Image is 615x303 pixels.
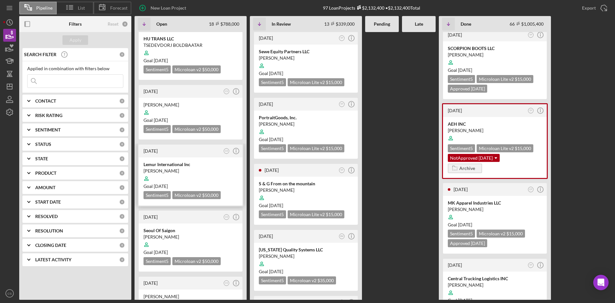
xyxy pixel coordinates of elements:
button: TP [338,34,346,43]
b: In Review [272,21,291,27]
div: 0 [119,141,125,147]
div: Reset [108,21,119,27]
div: 0 [119,98,125,104]
text: TP [529,264,532,266]
text: CS [225,216,228,218]
div: 0 [119,113,125,118]
div: Approved [DATE] [448,85,487,93]
div: MK Apparel Industries LLC [448,200,542,206]
div: Sentiment 5 [259,78,286,86]
time: 07/31/2025 [269,203,283,208]
button: Export [576,2,612,14]
div: [PERSON_NAME] [448,52,542,58]
button: BM [338,232,346,241]
b: LATEST ACTIVITY [35,257,71,262]
time: 2025-10-02 23:08 [143,280,158,286]
time: 11/16/2025 [154,58,168,63]
b: STATE [35,156,48,161]
b: STATUS [35,142,51,147]
time: 2025-09-07 01:28 [259,233,273,239]
text: TP [529,109,532,112]
div: [PERSON_NAME] [143,293,238,300]
button: CS [222,213,231,222]
span: Goal [448,67,472,73]
div: [PERSON_NAME] [259,253,353,259]
div: Sewe Equity Partners LLC [259,48,353,55]
div: Sentiment 5 [448,75,475,83]
span: Goal [448,222,472,227]
span: Goal [143,249,168,255]
button: New Loan Project [135,2,193,14]
div: AEH INC [448,121,542,127]
button: TP [338,100,346,109]
div: 0 [119,52,125,57]
div: PortraitGoods, Inc. [259,114,353,121]
button: CS [222,87,231,96]
b: SENTIMENT [35,127,61,132]
div: 0 [119,156,125,162]
a: [DATE]TPPortraitGoods, Inc.[PERSON_NAME]Goal [DATE]Sentiment5Microloan Lite v2 $15,000 [253,97,359,160]
span: Goal [259,137,283,142]
div: 0 [119,199,125,205]
a: [DATE]BM[US_STATE] Quality Systems LLC[PERSON_NAME]Goal [DATE]Sentiment5Microloan v2 $35,000 [253,229,359,292]
b: PRODUCT [35,171,56,176]
time: 2025-10-03 17:43 [143,148,158,154]
time: 2025-07-18 19:43 [454,187,468,192]
span: List [78,5,85,11]
text: TP [340,169,343,171]
div: Microloan Lite v2 $15,000 [477,75,533,83]
b: Late [415,21,423,27]
a: [DATE]CSSeoul Of Saigon[PERSON_NAME]Goal [DATE]Sentiment5Microloan v2 $50,000 [138,210,243,273]
div: Microloan Lite v2 $15,000 [477,144,533,152]
a: [DATE]CS[PERSON_NAME]Goal [DATE]Sentiment5Microloan v2 $50,000 [138,84,243,140]
div: Sentiment 5 [143,125,171,133]
div: Sentiment 5 [143,65,171,73]
div: 97 Loan Projects • $2,132,400 Total [323,5,420,11]
button: CP [527,185,535,194]
div: 66 $1,005,400 [510,21,544,27]
button: Apply [62,35,88,45]
b: CONTACT [35,98,56,104]
button: TP [527,106,535,115]
div: Open Intercom Messenger [593,275,609,290]
div: New Loan Project [151,2,186,14]
text: CS [225,282,228,284]
text: CP [529,188,532,190]
time: 10/22/2025 [269,269,283,274]
time: 2025-09-08 13:35 [265,167,279,173]
b: RESOLUTION [35,228,63,233]
text: TP [340,37,343,39]
span: Goal [143,58,168,63]
b: START DATE [35,199,61,205]
span: $35,000 [317,278,334,283]
div: [PERSON_NAME] [448,282,542,288]
div: 0 [119,214,125,219]
span: Goal [448,298,472,303]
div: Sentiment 5 [448,144,475,152]
b: RISK RATING [35,113,62,118]
time: 2025-07-11 21:46 [448,262,462,268]
div: S & G From on the mountain [259,181,353,187]
time: 07/29/2025 [458,67,472,73]
b: AMOUNT [35,185,55,190]
a: [DATE]CSLemur International Inc[PERSON_NAME]Goal [DATE]Sentiment5Microloan v2 $50,000 [138,144,243,206]
div: Export [582,2,596,14]
b: RESOLVED [35,214,58,219]
div: Central Trucking Logistics INC [448,275,542,282]
b: Open [156,21,167,27]
time: 08/21/2025 [458,222,472,227]
span: Goal [143,117,168,123]
div: 0 [119,257,125,263]
div: Microloan v2 [172,65,221,73]
button: CS [222,279,231,288]
time: 11/17/2025 [154,117,168,123]
span: $15,000 [326,212,342,217]
div: Seoul Of Saigon [143,227,238,234]
div: Microloan Lite v2 [288,210,344,218]
button: TP [527,261,535,270]
div: 0 [122,21,128,27]
div: [PERSON_NAME] [143,168,238,174]
span: $50,000 [202,126,218,132]
text: BM [340,235,343,237]
div: [PERSON_NAME] [448,206,542,213]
